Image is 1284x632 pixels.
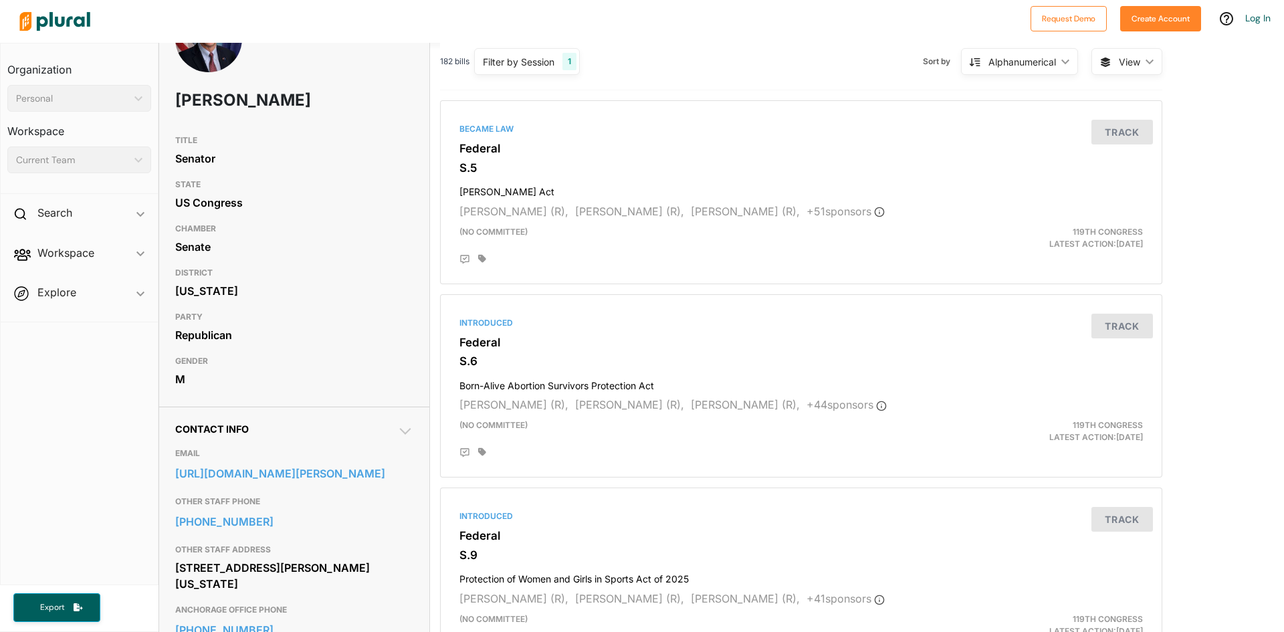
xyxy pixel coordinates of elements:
span: 119th Congress [1073,227,1143,237]
a: Create Account [1120,11,1201,25]
div: Introduced [459,317,1143,329]
span: Contact Info [175,423,249,435]
span: [PERSON_NAME] (R), [459,205,568,218]
button: Track [1091,507,1153,532]
div: Alphanumerical [988,55,1056,69]
a: [PHONE_NUMBER] [175,512,413,532]
div: Filter by Session [483,55,554,69]
button: Export [13,593,100,622]
button: Create Account [1120,6,1201,31]
h3: TITLE [175,132,413,148]
span: + 41 sponsor s [807,592,885,605]
h3: CHAMBER [175,221,413,237]
a: Request Demo [1031,11,1107,25]
span: [PERSON_NAME] (R), [691,398,800,411]
div: US Congress [175,193,413,213]
div: Current Team [16,153,129,167]
a: Log In [1245,12,1271,24]
span: + 51 sponsor s [807,205,885,218]
span: [PERSON_NAME] (R), [691,205,800,218]
span: [PERSON_NAME] (R), [691,592,800,605]
h3: Workspace [7,112,151,141]
span: [PERSON_NAME] (R), [575,205,684,218]
div: M [175,369,413,389]
div: Senator [175,148,413,169]
div: [US_STATE] [175,281,413,301]
div: Latest Action: [DATE] [918,419,1153,443]
span: 119th Congress [1073,420,1143,430]
span: [PERSON_NAME] (R), [575,398,684,411]
span: [PERSON_NAME] (R), [459,398,568,411]
div: [STREET_ADDRESS][PERSON_NAME][US_STATE] [175,558,413,594]
span: [PERSON_NAME] (R), [575,592,684,605]
a: [URL][DOMAIN_NAME][PERSON_NAME] [175,463,413,484]
h4: Protection of Women and Girls in Sports Act of 2025 [459,567,1143,585]
h4: [PERSON_NAME] Act [459,180,1143,198]
h4: Born-Alive Abortion Survivors Protection Act [459,374,1143,392]
div: 1 [562,53,576,70]
h3: Federal [459,142,1143,155]
h2: Search [37,205,72,220]
h3: ANCHORAGE OFFICE PHONE [175,602,413,618]
h3: OTHER STAFF PHONE [175,494,413,510]
span: 182 bills [440,56,469,68]
h3: S.9 [459,548,1143,562]
div: Add Position Statement [459,447,470,458]
h3: Federal [459,529,1143,542]
img: Headshot of Dan Sullivan [175,5,242,87]
span: 119th Congress [1073,614,1143,624]
span: + 44 sponsor s [807,398,887,411]
h3: S.6 [459,354,1143,368]
div: Republican [175,325,413,345]
h3: S.5 [459,161,1143,175]
button: Track [1091,314,1153,338]
div: Latest Action: [DATE] [918,226,1153,250]
div: (no committee) [449,226,918,250]
h1: [PERSON_NAME] [175,80,318,120]
span: [PERSON_NAME] (R), [459,592,568,605]
div: Introduced [459,510,1143,522]
h3: PARTY [175,309,413,325]
span: Export [31,602,74,613]
div: Personal [16,92,129,106]
h3: DISTRICT [175,265,413,281]
div: Became Law [459,123,1143,135]
span: View [1119,55,1140,69]
h3: GENDER [175,353,413,369]
div: Add tags [478,254,486,264]
div: Add Position Statement [459,254,470,265]
h3: EMAIL [175,445,413,461]
div: (no committee) [449,419,918,443]
div: Add tags [478,447,486,457]
span: Sort by [923,56,961,68]
h3: Organization [7,50,151,80]
h3: STATE [175,177,413,193]
button: Track [1091,120,1153,144]
h3: Federal [459,336,1143,349]
h3: OTHER STAFF ADDRESS [175,542,413,558]
div: Senate [175,237,413,257]
button: Request Demo [1031,6,1107,31]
